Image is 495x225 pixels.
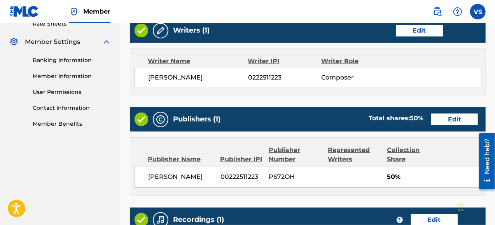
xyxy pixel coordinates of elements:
[387,145,437,164] div: Collection Share
[9,6,39,17] img: MLC Logo
[397,217,403,223] span: ?
[456,188,495,225] iframe: Chat Widget
[387,172,481,182] span: 50%
[148,57,248,66] div: Writer Name
[473,130,495,192] iframe: Resource Center
[25,37,80,47] span: Member Settings
[148,73,248,82] span: [PERSON_NAME]
[33,88,111,96] a: User Permissions
[156,115,165,124] img: Publishers
[430,4,445,19] a: Public Search
[410,114,423,122] span: 50 %
[148,172,215,182] span: [PERSON_NAME]
[248,73,321,82] span: 0222511223
[33,120,111,128] a: Member Benefits
[450,4,465,19] div: Help
[156,215,165,225] img: Recordings
[33,104,111,112] a: Contact Information
[321,73,388,82] span: Composer
[470,4,486,19] div: User Menu
[102,37,111,47] img: expand
[83,7,110,16] span: Member
[148,155,215,164] div: Publisher Name
[173,215,224,224] h5: Recordings (1)
[269,145,322,164] div: Publisher Number
[321,57,388,66] div: Writer Role
[248,57,321,66] div: Writer IPI
[33,72,111,80] a: Member Information
[453,7,462,16] img: help
[220,172,263,182] span: 00222511223
[220,155,263,164] div: Publisher IPI
[431,114,478,125] button: Edit
[156,26,165,35] img: Writers
[328,145,381,164] div: Represented Writers
[69,7,79,16] img: Top Rightsholder
[135,112,148,126] img: Valid
[369,114,423,123] div: Total shares:
[135,24,148,37] img: Valid
[9,37,19,47] img: Member Settings
[396,25,443,36] button: Edit
[458,196,463,219] div: Drag
[173,26,210,35] h5: Writers (1)
[33,20,111,28] a: Rate Sheets
[433,7,442,16] img: search
[173,115,220,124] h5: Publishers (1)
[33,56,111,64] a: Banking Information
[269,172,322,182] span: P672OH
